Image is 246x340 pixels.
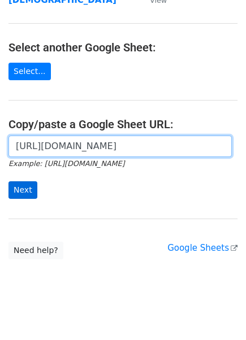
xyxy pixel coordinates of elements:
[8,181,37,199] input: Next
[8,117,238,131] h4: Copy/paste a Google Sheet URL:
[8,242,63,259] a: Need help?
[8,63,51,80] a: Select...
[167,243,238,253] a: Google Sheets
[8,41,238,54] h4: Select another Google Sheet:
[8,159,124,168] small: Example: [URL][DOMAIN_NAME]
[8,136,232,157] input: Paste your Google Sheet URL here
